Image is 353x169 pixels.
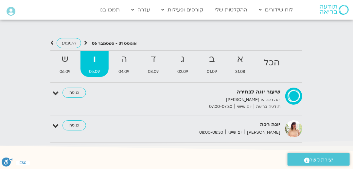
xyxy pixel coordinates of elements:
span: יום שישי [225,129,245,136]
strong: ש [51,52,79,67]
a: ש06.09 [51,51,79,77]
span: יצירת קשר [310,156,333,164]
strong: שיעור יוגה לבחירה [140,88,280,96]
p: אוגוסט 31 - ספטמבר 06 [92,40,137,47]
span: השבוע [62,40,76,46]
strong: ב [198,52,225,67]
a: השבוע [57,38,81,48]
a: כניסה [62,88,86,98]
a: ו05.09 [80,51,109,77]
a: הכל [255,51,289,77]
a: ד03.09 [139,51,168,77]
a: ב01.09 [198,51,225,77]
img: תודעה בריאה [320,5,349,15]
span: 05.09 [80,68,109,75]
strong: א [227,52,254,67]
span: [PERSON_NAME] [245,129,280,136]
strong: ה [110,52,138,67]
span: יום שישי [235,103,254,110]
span: 01.09 [198,68,225,75]
strong: הכל [255,56,289,70]
a: תמכו בנו [96,4,123,16]
span: 03.09 [139,68,168,75]
span: תודעה בריאה [254,103,280,110]
strong: יוגה רכה [140,120,280,129]
a: כניסה [62,120,86,131]
span: 08:00-08:30 [197,129,225,136]
strong: ו [80,52,109,67]
a: יצירת קשר [288,153,350,166]
a: עזרה [128,4,153,16]
span: 07:00-07:30 [207,103,235,110]
a: קורסים ופעילות [158,4,206,16]
span: 31.08 [227,68,254,75]
a: ההקלטות שלי [211,4,251,16]
a: ג02.09 [169,51,197,77]
a: לוח שידורים [256,4,296,16]
span: 06.09 [51,68,79,75]
strong: ד [139,52,168,67]
a: א31.08 [227,51,254,77]
span: 04.09 [110,68,138,75]
strong: ג [169,52,197,67]
a: ה04.09 [110,51,138,77]
p: יוגה רכה או [PERSON_NAME] [140,96,280,103]
span: 02.09 [169,68,197,75]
